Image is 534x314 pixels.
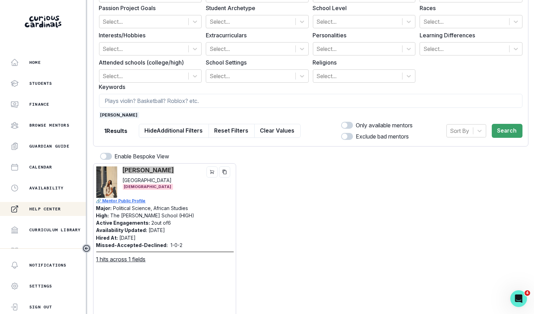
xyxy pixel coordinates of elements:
p: Curriculum Library [29,227,81,233]
p: Browse Mentors [29,122,69,128]
p: Guardian Guide [29,143,69,149]
p: Sign Out [29,304,52,310]
p: Finance [29,102,49,107]
p: Students [29,81,52,86]
button: Search [492,124,522,138]
label: School Level [313,4,412,12]
p: Active Engagements: [96,220,150,226]
label: Attended schools (college/high) [99,58,198,67]
label: Interests/Hobbies [99,31,198,39]
label: Passion Project Goals [99,4,198,12]
p: 1 Results [105,127,128,135]
span: [DEMOGRAPHIC_DATA] [123,184,173,190]
button: Toggle sidebar [82,244,91,253]
p: [DATE] [120,235,136,241]
label: Extracurriculars [206,31,304,39]
p: Availability [29,185,63,191]
label: Religions [313,58,412,67]
img: Picture of Francesca Nyakora [96,166,117,198]
p: Notifications [29,262,67,268]
button: cart [206,166,218,178]
button: Reset Filters [209,124,255,138]
p: Enable Bespoke View [115,152,170,160]
label: School Settings [206,58,304,67]
p: Home [29,60,41,65]
p: Hired At: [96,235,118,241]
p: 1 - 0 - 2 [171,241,183,249]
img: Curious Cardinals Logo [25,16,61,28]
span: 4 [525,290,530,296]
p: [DATE] [149,227,165,233]
p: Missed-Accepted-Declined: [96,241,168,249]
p: [GEOGRAPHIC_DATA] [123,177,174,184]
p: Mentor Handbook [29,248,72,254]
p: 2 out of 6 [152,220,171,226]
button: copy [219,166,230,178]
button: Clear Values [254,124,301,138]
label: Student Archetype [206,4,304,12]
p: Calendar [29,164,52,170]
p: Settings [29,283,52,289]
p: The [PERSON_NAME] School (HIGH) [111,212,195,218]
span: [PERSON_NAME] [99,112,139,118]
p: Exclude bad mentors [356,132,409,141]
label: Races [420,4,518,12]
label: Learning Differences [420,31,518,39]
input: Plays violin? Basketball? Roblox? etc. [99,94,522,108]
label: Personalities [313,31,412,39]
u: 1 hits across 1 fields [96,255,146,263]
p: Availability Updated: [96,227,148,233]
button: HideAdditional Filters [139,124,209,138]
p: Help Center [29,206,61,212]
p: Only available mentors [356,121,413,129]
p: High: [96,212,109,218]
a: 🔗 Mentor Public Profile [96,198,234,204]
p: Major: [96,205,112,211]
p: Political Science, African Studies [113,205,188,211]
label: Keywords [99,83,518,91]
p: [PERSON_NAME] [123,166,174,174]
iframe: Intercom live chat [510,290,527,307]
